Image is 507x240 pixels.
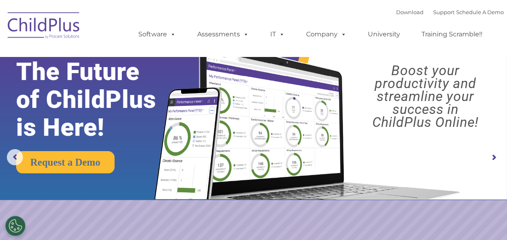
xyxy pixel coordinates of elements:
button: Cookies Settings [5,216,25,236]
span: Phone number [112,86,146,93]
a: Schedule A Demo [456,9,504,15]
a: Assessments [189,26,257,42]
img: ChildPlus by Procare Solutions [4,6,84,47]
span: Last name [112,53,137,59]
a: Company [298,26,355,42]
rs-layer: The Future of ChildPlus is Here! [16,58,178,141]
iframe: Chat Widget [467,201,507,240]
a: University [360,26,408,42]
a: Request a Demo [16,151,115,173]
font: | [396,9,504,15]
rs-layer: Boost your productivity and streamline your success in ChildPlus Online! [350,64,501,128]
a: Download [396,9,424,15]
a: Software [130,26,184,42]
a: Training Scramble!! [413,26,490,42]
a: IT [262,26,293,42]
a: Support [433,9,455,15]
